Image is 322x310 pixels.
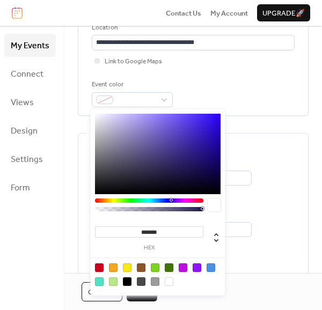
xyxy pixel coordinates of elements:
div: Event color [92,79,171,90]
div: #B8E986 [109,277,118,286]
a: Connect [4,62,56,85]
div: #4A4A4A [137,277,145,286]
div: #7ED321 [151,263,159,272]
span: My Events [11,38,49,54]
span: Contact Us [166,8,201,19]
div: #000000 [123,277,131,286]
img: logo [12,7,23,19]
div: #9013FE [193,263,201,272]
a: Form [4,176,56,199]
span: Design [11,123,38,139]
span: Settings [11,151,43,168]
span: Connect [11,66,43,83]
label: hex [95,245,203,251]
a: My Account [210,8,248,18]
button: Cancel [82,282,122,301]
div: #BD10E0 [179,263,187,272]
span: My Account [210,8,248,19]
div: #9B9B9B [151,277,159,286]
div: #417505 [165,263,173,272]
div: #F8E71C [123,263,131,272]
button: Upgrade🚀 [257,4,310,21]
span: Save [133,287,151,298]
span: Views [11,94,34,111]
div: Location [92,23,292,33]
span: Link to Google Maps [105,56,162,67]
div: #8B572A [137,263,145,272]
a: Design [4,119,56,142]
span: Cancel [88,287,116,298]
div: #F5A623 [109,263,118,272]
div: #4A90E2 [207,263,215,272]
div: #D0021B [95,263,104,272]
div: #50E3C2 [95,277,104,286]
span: Form [11,180,30,196]
span: Upgrade 🚀 [262,8,305,19]
a: Settings [4,147,56,171]
a: Contact Us [166,8,201,18]
a: My Events [4,34,56,57]
div: #FFFFFF [165,277,173,286]
a: Views [4,91,56,114]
